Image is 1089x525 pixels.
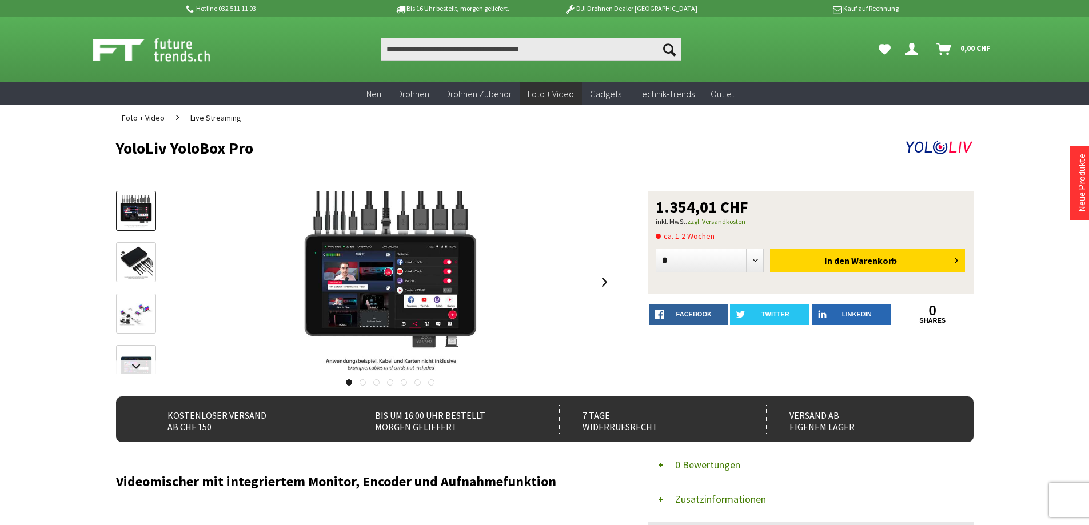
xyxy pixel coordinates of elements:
h2: Videomischer mit integriertem Monitor, Encoder und Aufnahmefunktion [116,474,613,489]
a: Gadgets [582,82,629,106]
a: Foto + Video [116,105,170,130]
a: Neue Produkte [1076,154,1087,212]
span: In den [824,255,849,266]
a: Foto + Video [520,82,582,106]
span: twitter [761,311,789,318]
img: Shop Futuretrends - zur Startseite wechseln [93,35,236,64]
a: Drohnen [389,82,437,106]
span: LinkedIn [842,311,872,318]
span: Warenkorb [851,255,897,266]
span: Technik-Trends [637,88,695,99]
button: 0 Bewertungen [648,448,974,482]
span: Gadgets [590,88,621,99]
span: Foto + Video [122,113,165,123]
a: Meine Favoriten [873,38,896,61]
a: Neu [358,82,389,106]
a: Outlet [703,82,743,106]
span: Live Streaming [190,113,241,123]
p: Hotline 032 511 11 03 [185,2,363,15]
img: Yololiv [905,139,974,155]
span: Outlet [711,88,735,99]
div: Bis um 16:00 Uhr bestellt Morgen geliefert [352,405,534,434]
span: ca. 1-2 Wochen [656,229,715,243]
span: facebook [676,311,712,318]
div: Versand ab eigenem Lager [766,405,948,434]
span: 0,00 CHF [960,39,991,57]
a: Warenkorb [932,38,996,61]
input: Produkt, Marke, Kategorie, EAN, Artikelnummer… [381,38,681,61]
a: Live Streaming [185,105,247,130]
img: Vorschau: YoloLiv YoloBox Pro [119,195,153,228]
button: Zusatzinformationen [648,482,974,516]
p: inkl. MwSt. [656,215,966,229]
a: shares [893,317,972,324]
button: In den Warenkorb [770,249,965,272]
a: Technik-Trends [629,82,703,106]
a: 0 [893,304,972,317]
a: zzgl. Versandkosten [687,217,745,226]
span: Neu [366,88,381,99]
div: Kostenloser Versand ab CHF 150 [145,405,327,434]
button: Suchen [657,38,681,61]
a: Dein Konto [901,38,927,61]
span: Foto + Video [528,88,574,99]
a: Drohnen Zubehör [437,82,520,106]
a: LinkedIn [812,304,891,325]
a: facebook [649,304,728,325]
img: YoloLiv YoloBox Pro [299,191,482,374]
span: Drohnen [397,88,429,99]
div: 7 Tage Widerrufsrecht [559,405,741,434]
a: twitter [730,304,809,325]
h1: YoloLiv YoloBox Pro [116,139,802,157]
p: Bis 16 Uhr bestellt, morgen geliefert. [363,2,541,15]
span: 1.354,01 CHF [656,199,748,215]
p: DJI Drohnen Dealer [GEOGRAPHIC_DATA] [541,2,720,15]
img: YoloLiv YoloBox Pro - Connection Eyample [119,303,153,326]
p: Kauf auf Rechnung [720,2,899,15]
span: Drohnen Zubehör [445,88,512,99]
